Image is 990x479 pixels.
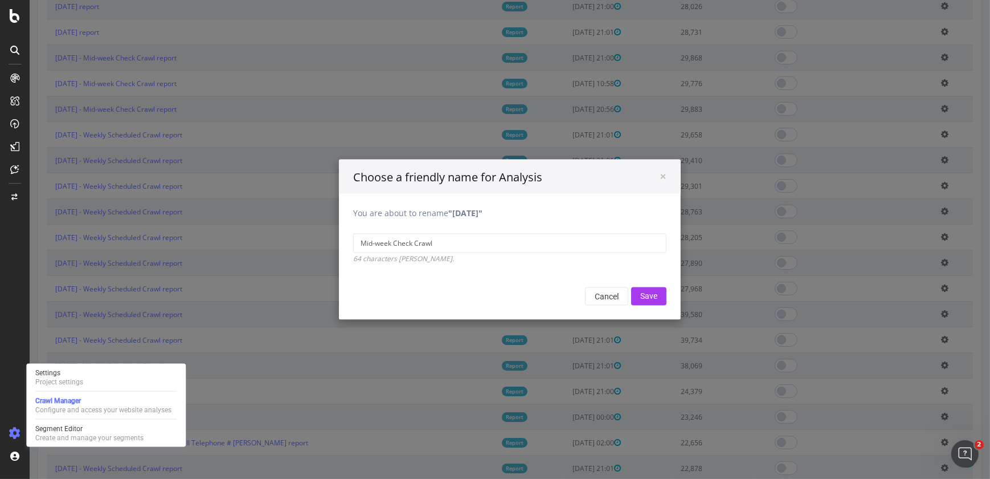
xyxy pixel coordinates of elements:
button: Close [630,171,637,183]
label: You are about to rename [324,208,453,220]
iframe: Intercom live chat [951,440,979,468]
div: Create and manage your segments [35,433,144,443]
span: 2 [975,440,984,449]
i: 64 characters [PERSON_NAME]. [324,254,424,264]
input: Save [602,287,637,306]
a: SettingsProject settings [31,367,181,388]
h4: Choose a friendly name for Analysis [324,170,637,186]
div: Configure and access your website analyses [35,405,171,415]
a: Crawl ManagerConfigure and access your website analyses [31,395,181,416]
div: Settings [35,368,83,377]
a: Segment EditorCreate and manage your segments [31,423,181,444]
div: Project settings [35,377,83,387]
button: Cancel [555,287,599,306]
input: Enter a friendly name [324,234,637,253]
span: × [630,169,637,185]
div: Crawl Manager [35,396,171,405]
b: "[DATE]" [419,208,453,219]
div: Segment Editor [35,424,144,433]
